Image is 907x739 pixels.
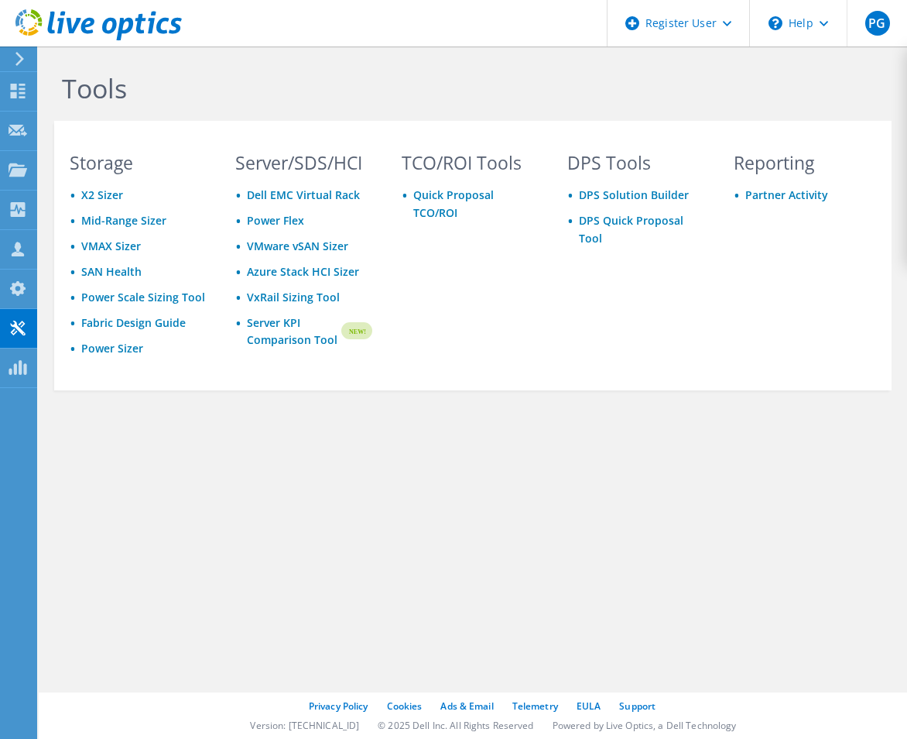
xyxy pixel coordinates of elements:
[378,719,533,732] li: © 2025 Dell Inc. All Rights Reserved
[70,154,206,171] h3: Storage
[81,290,205,304] a: Power Scale Sizing Tool
[309,699,368,713] a: Privacy Policy
[512,699,558,713] a: Telemetry
[247,290,340,304] a: VxRail Sizing Tool
[235,154,371,171] h3: Server/SDS/HCI
[250,719,359,732] li: Version: [TECHNICAL_ID]
[81,239,141,253] a: VMAX Sizer
[745,187,828,202] a: Partner Activity
[247,213,304,228] a: Power Flex
[247,239,348,253] a: VMware vSAN Sizer
[579,213,683,246] a: DPS Quick Proposal Tool
[81,315,186,330] a: Fabric Design Guide
[579,187,689,202] a: DPS Solution Builder
[339,313,372,349] img: new-badge.svg
[81,264,142,279] a: SAN Health
[81,341,143,356] a: Power Sizer
[577,699,601,713] a: EULA
[567,154,703,171] h3: DPS Tools
[865,11,890,36] span: PG
[247,315,338,349] a: Server KPI Comparison Tool
[440,699,493,713] a: Ads & Email
[387,699,423,713] a: Cookies
[553,719,737,732] li: Powered by Live Optics, a Dell Technology
[81,213,166,228] a: Mid-Range Sizer
[734,154,870,171] h3: Reporting
[402,154,538,171] h3: TCO/ROI Tools
[247,264,359,279] a: Azure Stack HCI Sizer
[619,699,655,713] a: Support
[81,187,123,202] a: X2 Sizer
[62,72,876,105] h1: Tools
[413,187,494,220] a: Quick Proposal TCO/ROI
[247,187,360,202] a: Dell EMC Virtual Rack
[768,16,782,30] svg: \n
